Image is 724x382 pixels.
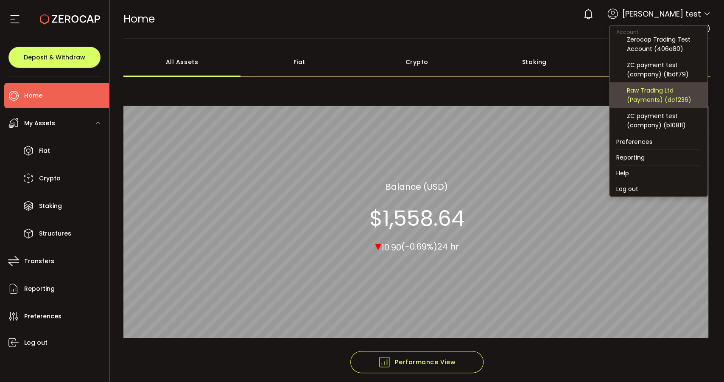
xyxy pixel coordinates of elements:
[375,236,381,255] span: ▾
[627,60,701,79] div: ZC payment test (company) (1bdf79)
[401,241,437,253] span: (-0.69%)
[475,47,593,77] div: Staking
[627,111,701,130] div: ZC payment test (company) (b10811)
[123,47,241,77] div: All Assets
[24,310,61,323] span: Preferences
[627,35,701,53] div: Zerocap Trading Test Account (406a80)
[24,54,85,60] span: Deposit & Withdraw
[609,150,707,165] li: Reporting
[39,200,62,212] span: Staking
[24,90,42,102] span: Home
[39,172,61,185] span: Crypto
[381,241,401,253] span: 10.90
[350,351,484,373] button: Performance View
[627,86,701,104] div: Raw Trading Ltd (Payments) (dcf236)
[24,337,48,349] span: Log out
[593,47,710,77] div: Structured Products
[39,145,50,157] span: Fiat
[8,47,101,68] button: Deposit & Withdraw
[609,134,707,149] li: Preferences
[358,47,475,77] div: Crypto
[609,166,707,181] li: Help
[24,283,55,295] span: Reporting
[622,8,701,20] span: [PERSON_NAME] test
[609,181,707,197] li: Log out
[123,11,155,26] span: Home
[609,28,645,36] span: Account
[24,117,55,129] span: My Assets
[369,205,464,231] section: $1,558.64
[629,24,710,34] span: qingsongli test (462042)
[682,341,724,382] iframe: Chat Widget
[386,180,448,193] section: Balance (USD)
[437,241,459,253] span: 24 hr
[39,228,71,240] span: Structures
[378,356,456,368] span: Performance View
[24,255,54,267] span: Transfers
[240,47,358,77] div: Fiat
